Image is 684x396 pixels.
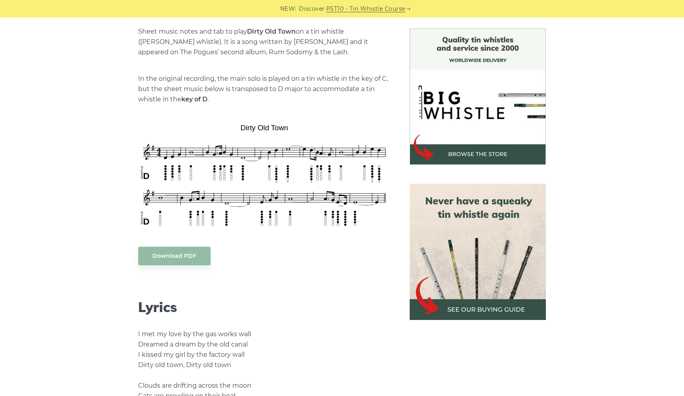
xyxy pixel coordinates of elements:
span: NEW: [280,4,296,13]
h2: Lyrics [138,299,391,316]
p: Sheet music notes and tab to play on a tin whistle ([PERSON_NAME] whistle). It is a song written ... [138,27,391,57]
span: Discover [299,4,325,13]
a: PST10 - Tin Whistle Course [326,4,405,13]
img: tin whistle buying guide [410,184,546,320]
a: Download PDF [138,247,211,265]
strong: key of D [181,95,207,103]
span: In the original recording, the main solo is played on a tin whistle in the key of C, but the shee... [138,75,388,103]
img: Dirty Old Town Tin Whistle Tab & Sheet Music [138,121,391,230]
strong: Dirty Old Town [247,28,296,35]
img: BigWhistle Tin Whistle Store [410,29,546,165]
